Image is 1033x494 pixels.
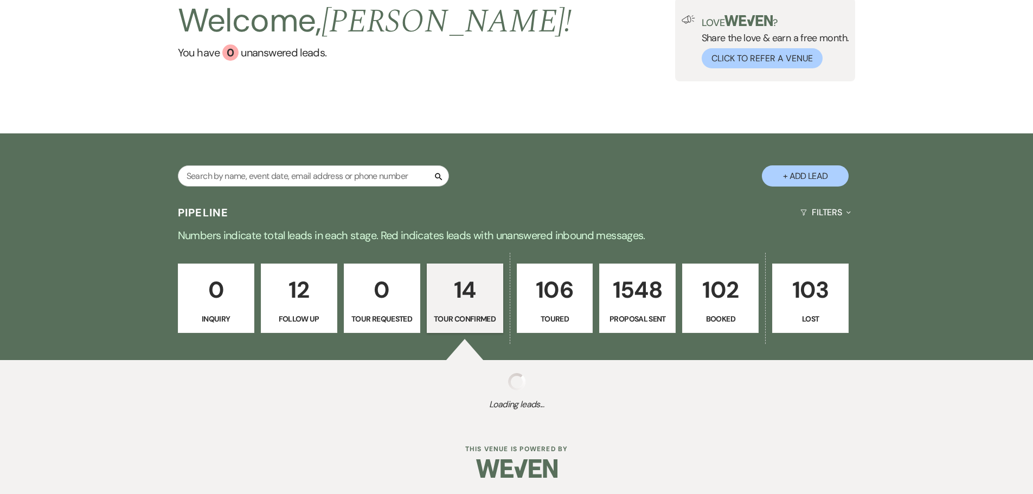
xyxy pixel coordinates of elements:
[126,227,907,244] p: Numbers indicate total leads in each stage. Red indicates leads with unanswered inbound messages.
[178,205,229,220] h3: Pipeline
[702,48,823,68] button: Click to Refer a Venue
[344,264,420,333] a: 0Tour Requested
[476,450,557,487] img: Weven Logo
[268,272,330,308] p: 12
[772,264,849,333] a: 103Lost
[268,313,330,325] p: Follow Up
[702,15,849,28] p: Love ?
[779,313,842,325] p: Lost
[682,15,695,24] img: loud-speaker-illustration.svg
[52,398,981,411] span: Loading leads...
[185,272,247,308] p: 0
[434,313,496,325] p: Tour Confirmed
[695,15,849,68] div: Share the love & earn a free month.
[796,198,855,227] button: Filters
[689,313,752,325] p: Booked
[606,313,669,325] p: Proposal Sent
[524,313,586,325] p: Toured
[178,264,254,333] a: 0Inquiry
[762,165,849,187] button: + Add Lead
[508,373,525,390] img: loading spinner
[599,264,676,333] a: 1548Proposal Sent
[178,44,572,61] a: You have 0 unanswered leads.
[434,272,496,308] p: 14
[351,272,413,308] p: 0
[606,272,669,308] p: 1548
[261,264,337,333] a: 12Follow Up
[779,272,842,308] p: 103
[524,272,586,308] p: 106
[517,264,593,333] a: 106Toured
[427,264,503,333] a: 14Tour Confirmed
[689,272,752,308] p: 102
[178,165,449,187] input: Search by name, event date, email address or phone number
[682,264,759,333] a: 102Booked
[185,313,247,325] p: Inquiry
[222,44,239,61] div: 0
[351,313,413,325] p: Tour Requested
[724,15,773,26] img: weven-logo-green.svg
